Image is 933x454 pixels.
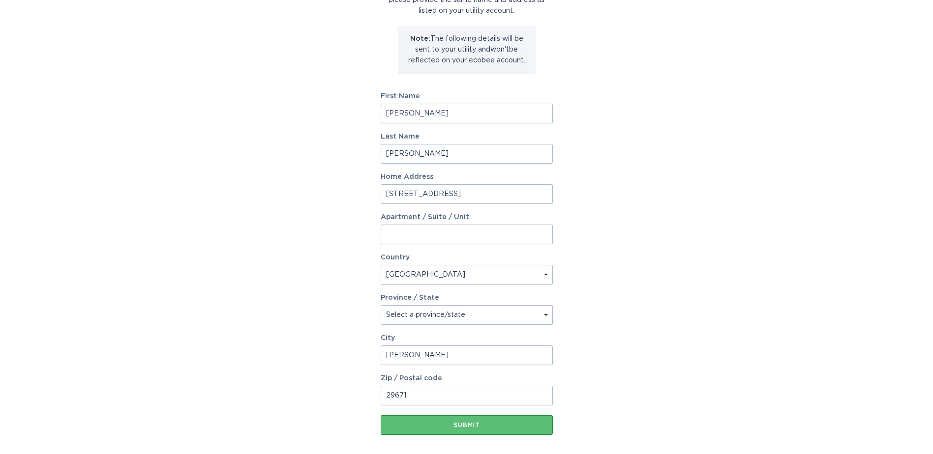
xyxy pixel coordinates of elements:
p: The following details will be sent to your utility and won't be reflected on your ecobee account. [405,33,528,66]
strong: Note: [410,35,430,42]
label: Last Name [381,133,553,140]
div: Submit [386,422,548,428]
button: Submit [381,415,553,435]
label: Province / State [381,294,439,301]
label: City [381,335,553,341]
label: Country [381,254,410,261]
label: Apartment / Suite / Unit [381,214,553,221]
label: Zip / Postal code [381,375,553,382]
label: First Name [381,93,553,100]
label: Home Address [381,173,553,180]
